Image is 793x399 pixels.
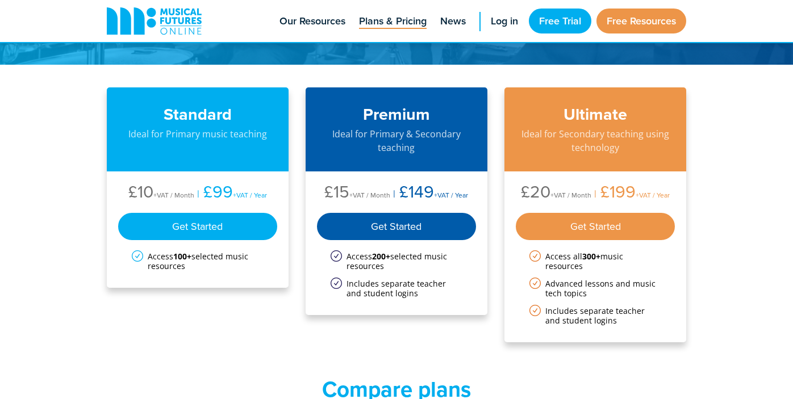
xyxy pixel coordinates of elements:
a: Free Trial [529,9,591,33]
li: £10 [128,183,194,204]
li: Access selected music resources [132,251,264,271]
li: £99 [194,183,267,204]
a: Free Resources [596,9,686,33]
span: News [440,14,466,29]
span: +VAT / Month [349,190,390,200]
span: +VAT / Year [233,190,267,200]
h3: Premium [317,104,476,124]
span: +VAT / Year [434,190,468,200]
span: Log in [491,14,518,29]
div: Get Started [516,213,675,240]
li: £149 [390,183,468,204]
li: Includes separate teacher and student logins [331,279,462,298]
strong: 100+ [173,251,191,262]
span: +VAT / Month [153,190,194,200]
li: £15 [324,183,390,204]
div: Get Started [317,213,476,240]
strong: 200+ [372,251,390,262]
strong: 300+ [582,251,600,262]
div: Get Started [118,213,277,240]
h3: Ultimate [516,104,675,124]
span: Our Resources [279,14,345,29]
li: Access all music resources [529,251,661,271]
h3: Standard [118,104,277,124]
li: £20 [521,183,591,204]
p: Ideal for Primary music teaching [118,127,277,141]
li: Includes separate teacher and student logins [529,306,661,325]
li: Access selected music resources [331,251,462,271]
li: £199 [591,183,670,204]
li: Advanced lessons and music tech topics [529,279,661,298]
span: +VAT / Month [550,190,591,200]
span: +VAT / Year [636,190,670,200]
span: Plans & Pricing [359,14,427,29]
p: Ideal for Secondary teaching using technology [516,127,675,154]
p: Ideal for Primary & Secondary teaching [317,127,476,154]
